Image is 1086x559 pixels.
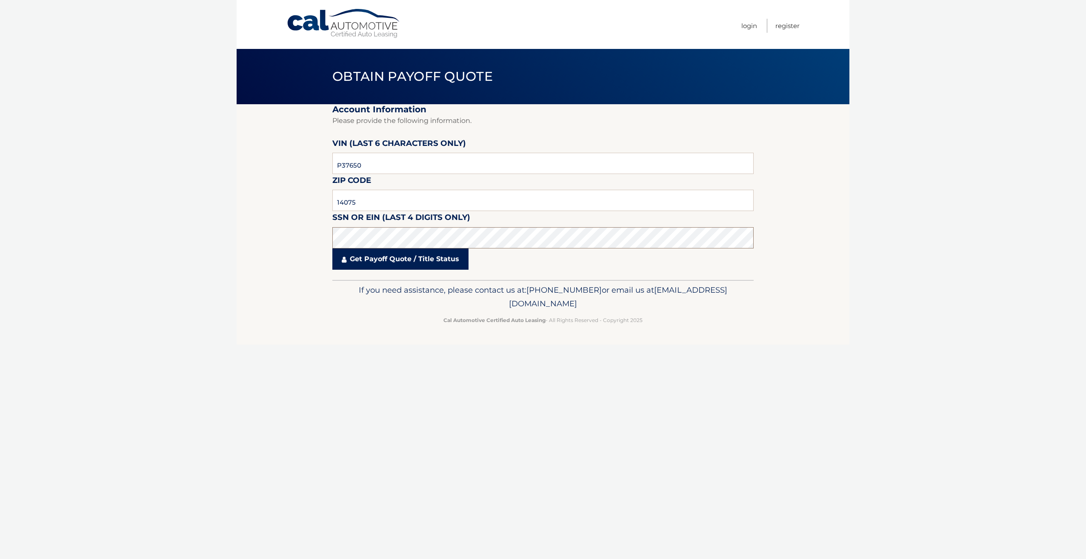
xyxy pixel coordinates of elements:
[526,285,602,295] span: [PHONE_NUMBER]
[338,283,748,311] p: If you need assistance, please contact us at: or email us at
[775,19,800,33] a: Register
[332,68,493,84] span: Obtain Payoff Quote
[443,317,546,323] strong: Cal Automotive Certified Auto Leasing
[741,19,757,33] a: Login
[332,137,466,153] label: VIN (last 6 characters only)
[332,248,469,270] a: Get Payoff Quote / Title Status
[332,115,754,127] p: Please provide the following information.
[286,9,401,39] a: Cal Automotive
[332,211,470,227] label: SSN or EIN (last 4 digits only)
[338,316,748,325] p: - All Rights Reserved - Copyright 2025
[332,174,371,190] label: Zip Code
[332,104,754,115] h2: Account Information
